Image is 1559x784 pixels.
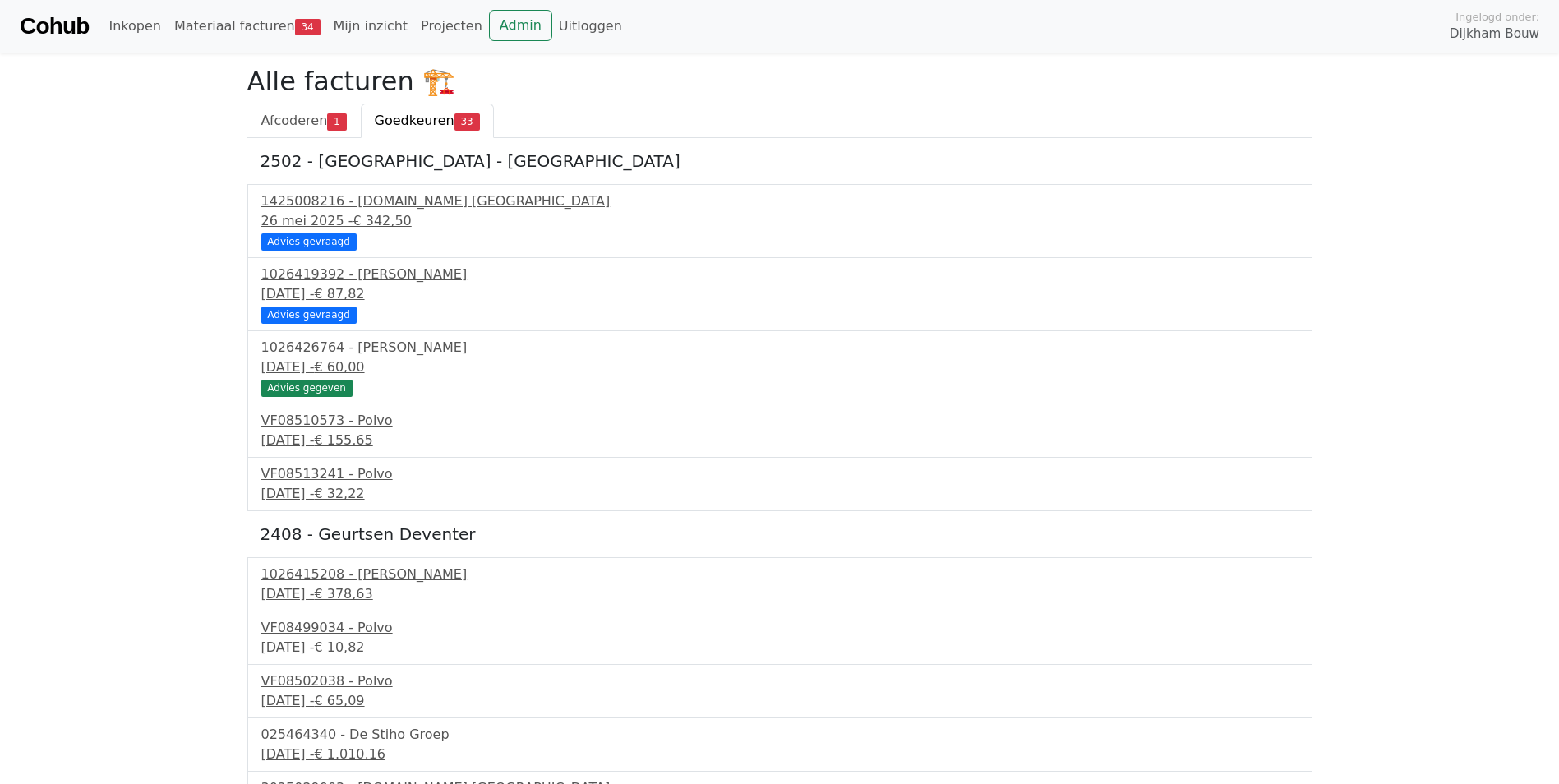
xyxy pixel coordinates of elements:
div: VF08499034 - Polvo [261,618,1298,638]
div: [DATE] - [261,691,1298,711]
div: 025464340 - De Stiho Groep [261,725,1298,745]
span: € 65,09 [314,693,364,708]
div: VF08513241 - Polvo [261,464,1298,484]
a: Cohub [20,7,89,46]
span: Dijkham Bouw [1450,25,1539,44]
div: 26 mei 2025 - [261,211,1298,231]
a: VF08510573 - Polvo[DATE] -€ 155,65 [261,411,1298,450]
a: 025464340 - De Stiho Groep[DATE] -€ 1.010,16 [261,725,1298,764]
span: 1 [327,113,346,130]
h2: Alle facturen 🏗️ [247,66,1312,97]
a: 1026426764 - [PERSON_NAME][DATE] -€ 60,00 Advies gegeven [261,338,1298,394]
span: € 87,82 [314,286,364,302]
span: € 342,50 [353,213,411,228]
div: Advies gevraagd [261,233,357,250]
div: 1026415208 - [PERSON_NAME] [261,565,1298,584]
a: VF08513241 - Polvo[DATE] -€ 32,22 [261,464,1298,504]
div: [DATE] - [261,745,1298,764]
div: [DATE] - [261,431,1298,450]
div: 1026419392 - [PERSON_NAME] [261,265,1298,284]
a: 1026415208 - [PERSON_NAME][DATE] -€ 378,63 [261,565,1298,604]
span: Goedkeuren [375,113,454,128]
div: [DATE] - [261,357,1298,377]
span: 34 [295,19,321,35]
span: € 32,22 [314,486,364,501]
a: 1026419392 - [PERSON_NAME][DATE] -€ 87,82 Advies gevraagd [261,265,1298,321]
span: Ingelogd onder: [1455,9,1539,25]
a: Materiaal facturen34 [168,10,327,43]
a: Mijn inzicht [327,10,415,43]
div: Advies gevraagd [261,307,357,323]
a: VF08499034 - Polvo[DATE] -€ 10,82 [261,618,1298,657]
a: VF08502038 - Polvo[DATE] -€ 65,09 [261,671,1298,711]
div: [DATE] - [261,484,1298,504]
a: Afcoderen1 [247,104,361,138]
a: Goedkeuren33 [361,104,494,138]
div: 1425008216 - [DOMAIN_NAME] [GEOGRAPHIC_DATA] [261,191,1298,211]
span: 33 [454,113,480,130]
span: € 155,65 [314,432,372,448]
span: € 10,82 [314,639,364,655]
div: [DATE] - [261,638,1298,657]
div: VF08510573 - Polvo [261,411,1298,431]
a: 1425008216 - [DOMAIN_NAME] [GEOGRAPHIC_DATA]26 mei 2025 -€ 342,50 Advies gevraagd [261,191,1298,248]
span: € 378,63 [314,586,372,602]
div: 1026426764 - [PERSON_NAME] [261,338,1298,357]
a: Admin [489,10,552,41]
a: Projecten [414,10,489,43]
span: Afcoderen [261,113,328,128]
span: € 60,00 [314,359,364,375]
div: [DATE] - [261,284,1298,304]
h5: 2502 - [GEOGRAPHIC_DATA] - [GEOGRAPHIC_DATA] [261,151,1299,171]
div: [DATE] - [261,584,1298,604]
h5: 2408 - Geurtsen Deventer [261,524,1299,544]
a: Inkopen [102,10,167,43]
div: Advies gegeven [261,380,353,396]
div: VF08502038 - Polvo [261,671,1298,691]
span: € 1.010,16 [314,746,385,762]
a: Uitloggen [552,10,629,43]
